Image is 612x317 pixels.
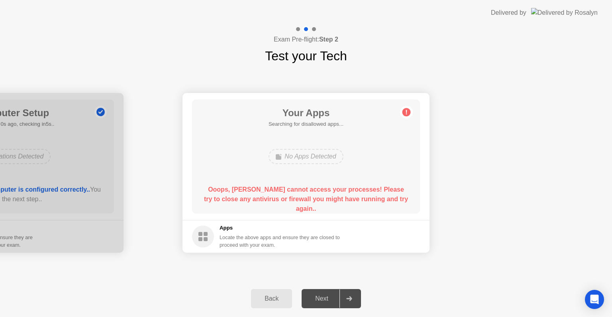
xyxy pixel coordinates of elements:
[265,46,347,65] h1: Test your Tech
[253,295,290,302] div: Back
[220,234,340,249] div: Locate the above apps and ensure they are closed to proceed with your exam.
[269,120,343,128] h5: Searching for disallowed apps...
[304,295,339,302] div: Next
[269,149,343,164] div: No Apps Detected
[319,36,338,43] b: Step 2
[220,224,340,232] h5: Apps
[491,8,526,18] div: Delivered by
[251,289,292,308] button: Back
[274,35,338,44] h4: Exam Pre-flight:
[585,290,604,309] div: Open Intercom Messenger
[302,289,361,308] button: Next
[269,106,343,120] h1: Your Apps
[204,186,408,212] b: Ooops, [PERSON_NAME] cannot access your processes! Please try to close any antivirus or firewall ...
[531,8,598,17] img: Delivered by Rosalyn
